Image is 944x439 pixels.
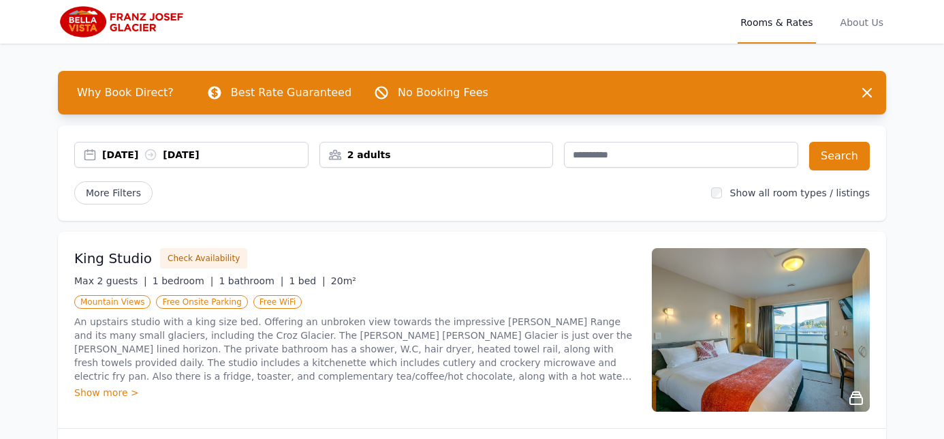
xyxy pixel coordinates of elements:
[74,249,152,268] h3: King Studio
[153,275,214,286] span: 1 bedroom |
[398,85,488,101] p: No Booking Fees
[74,275,147,286] span: Max 2 guests |
[253,295,302,309] span: Free WiFi
[66,79,185,106] span: Why Book Direct?
[74,386,635,399] div: Show more >
[730,187,870,198] label: Show all room types / listings
[58,5,189,38] img: Bella Vista Franz Josef Glacier
[809,142,870,170] button: Search
[102,148,308,162] div: [DATE] [DATE]
[320,148,553,162] div: 2 adults
[231,85,351,101] p: Best Rate Guaranteed
[74,181,153,205] span: More Filters
[74,315,635,383] p: An upstairs studio with a king size bed. Offering an unbroken view towards the impressive [PERSON...
[74,295,151,309] span: Mountain Views
[156,295,247,309] span: Free Onsite Parking
[331,275,356,286] span: 20m²
[219,275,283,286] span: 1 bathroom |
[160,248,247,269] button: Check Availability
[289,275,325,286] span: 1 bed |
